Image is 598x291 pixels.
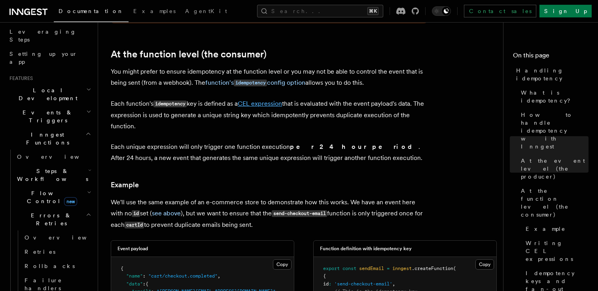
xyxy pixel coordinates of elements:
strong: per 24 hour period [290,143,418,150]
span: Writing CEL expressions [526,239,589,263]
a: Overview [14,150,93,164]
button: Flow Controlnew [14,186,93,208]
a: Rollbacks [21,259,93,273]
span: "cart/checkout.completed" [148,273,218,279]
span: .createFunction [412,266,453,271]
a: What is idempotency? [518,86,589,108]
button: Toggle dark mode [432,6,451,16]
span: Rollbacks [25,263,75,269]
span: : [143,281,146,287]
button: Errors & Retries [14,208,93,230]
a: Examples [129,2,180,21]
span: "name" [126,273,143,279]
span: At the function level (the consumer) [521,187,589,219]
span: ( [453,266,456,271]
a: AgentKit [180,2,232,21]
a: Example [522,222,589,236]
kbd: ⌘K [367,7,378,15]
a: Documentation [54,2,129,22]
a: Writing CEL expressions [522,236,589,266]
span: Retries [25,249,55,255]
a: Overview [21,230,93,245]
span: Errors & Retries [14,211,86,227]
code: id [132,210,140,217]
span: id [323,281,329,287]
code: send-checkout-email [272,210,327,217]
span: Documentation [59,8,124,14]
a: Setting up your app [6,47,93,69]
span: Leveraging Steps [9,29,76,43]
a: Sign Up [539,5,592,17]
p: Each function's key is defined as a that is evaluated with the event payload's data. The expressi... [111,98,427,132]
p: Each unique expression will only trigger one function execution . After 24 hours, a new event tha... [111,141,427,164]
a: see above [152,209,181,217]
span: How to handle idempotency with Inngest [521,111,589,150]
code: idempotency [153,101,187,107]
a: Contact sales [464,5,536,17]
button: Steps & Workflows [14,164,93,186]
span: , [392,281,395,287]
span: : [143,273,146,279]
span: sendEmail [359,266,384,271]
span: Local Development [6,86,86,102]
button: Copy [273,259,291,270]
a: function'sidempotencyconfig option [205,79,305,86]
span: Example [526,225,566,233]
h3: Function definition with idempotency key [320,245,412,252]
code: idempotency [234,80,267,86]
span: inngest [392,266,412,271]
span: export [323,266,340,271]
span: Overview [25,234,106,241]
span: Examples [133,8,176,14]
span: Events & Triggers [6,108,86,124]
a: CEL expression [238,100,282,107]
span: Setting up your app [9,51,78,65]
span: new [64,197,77,206]
a: Retries [21,245,93,259]
span: = [387,266,390,271]
button: Events & Triggers [6,105,93,127]
span: : [329,281,331,287]
button: Local Development [6,83,93,105]
span: 'send-checkout-email' [334,281,392,287]
span: { [323,273,326,279]
p: We'll use the same example of an e-commerce store to demonstrate how this works. We have an event... [111,197,427,231]
h4: On this page [513,51,589,63]
span: { [121,266,123,271]
span: What is idempotency? [521,89,589,105]
a: How to handle idempotency with Inngest [518,108,589,154]
button: Copy [475,259,494,270]
span: At the event level (the producer) [521,157,589,181]
button: Search...⌘K [257,5,383,17]
span: Features [6,75,33,82]
a: Example [111,179,139,190]
a: Leveraging Steps [6,25,93,47]
p: You might prefer to ensure idempotency at the function level or you may not be able to control th... [111,66,427,89]
h3: Event payload [117,245,148,252]
span: Flow Control [14,189,87,205]
span: const [343,266,356,271]
span: Inngest Functions [6,131,85,146]
a: At the event level (the producer) [518,154,589,184]
span: , [218,273,220,279]
span: { [146,281,148,287]
span: Overview [17,154,98,160]
a: At the function level (the consumer) [111,49,267,60]
span: Handling idempotency [516,67,589,82]
code: cartId [125,222,144,228]
span: AgentKit [185,8,227,14]
a: At the function level (the consumer) [518,184,589,222]
span: Steps & Workflows [14,167,88,183]
a: Handling idempotency [513,63,589,86]
span: "data" [126,281,143,287]
button: Inngest Functions [6,127,93,150]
